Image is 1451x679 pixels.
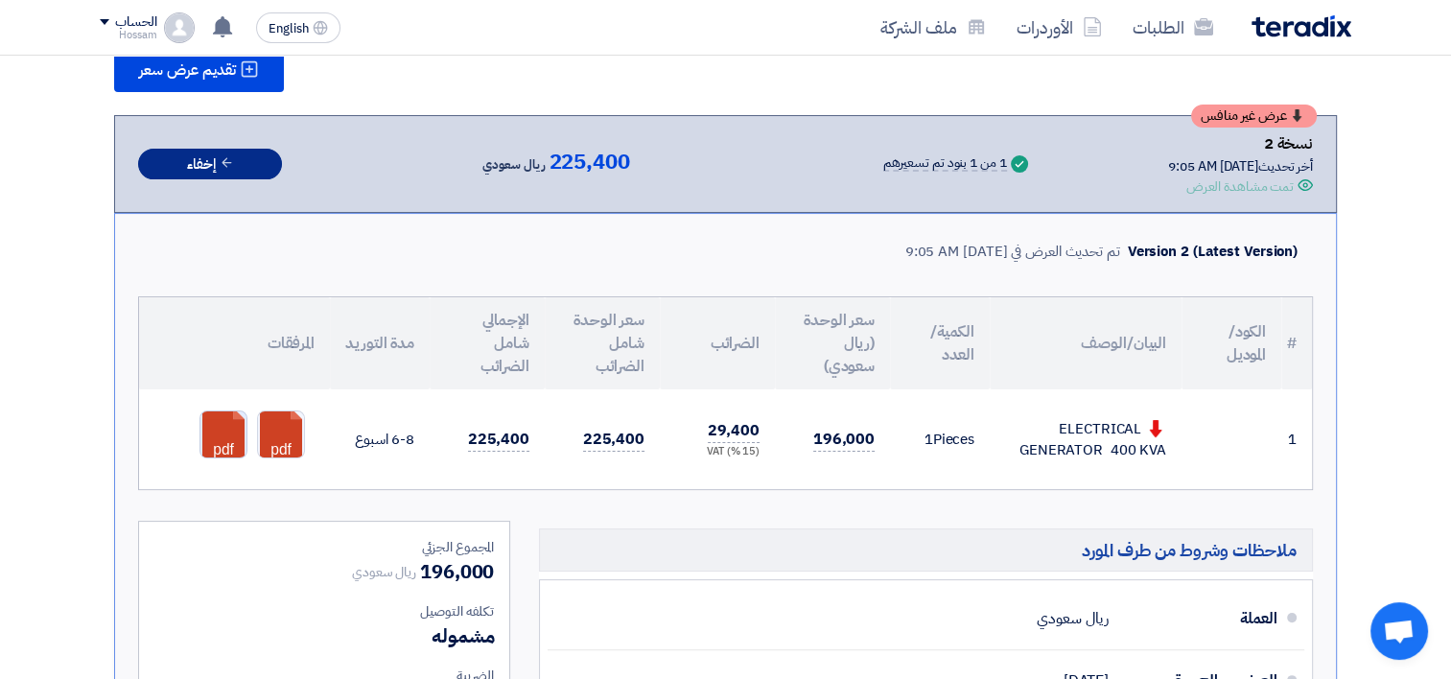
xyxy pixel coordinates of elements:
[1168,156,1313,176] div: أخر تحديث [DATE] 9:05 AM
[200,411,354,527] a: R_Nabatat__IPSP_1751868334472.pdf
[430,297,545,389] th: الإجمالي شامل الضرائب
[1168,131,1313,156] div: نسخة 2
[990,297,1182,389] th: البيان/الوصف
[890,297,990,389] th: الكمية/العدد
[1037,600,1109,637] div: ريال سعودي
[269,22,309,35] span: English
[330,389,430,489] td: 6-8 اسبوع
[1252,15,1351,37] img: Teradix logo
[482,153,545,176] span: ريال سعودي
[1182,297,1281,389] th: الكود/الموديل
[258,411,411,527] a: _Nabatat__IPSP_1751352513825.pdf
[154,537,494,557] div: المجموع الجزئي
[1117,5,1229,50] a: الطلبات
[139,297,330,389] th: المرفقات
[115,14,156,31] div: الحساب
[539,528,1313,572] h5: ملاحظات وشروط من طرف المورد
[468,428,529,452] span: 225,400
[352,562,416,582] span: ريال سعودي
[813,428,875,452] span: 196,000
[905,241,1120,263] div: تم تحديث العرض في [DATE] 9:05 AM
[1128,241,1298,263] div: Version 2 (Latest Version)
[100,30,156,40] div: Hossam
[545,297,660,389] th: سعر الوحدة شامل الضرائب
[1005,418,1166,461] div: ELECTRICAL GENERATOR 400 KVA
[583,428,644,452] span: 225,400
[138,149,282,180] button: إخفاء
[775,297,890,389] th: سعر الوحدة (ريال سعودي)
[256,12,340,43] button: English
[1001,5,1117,50] a: الأوردرات
[330,297,430,389] th: مدة التوريد
[154,601,494,621] div: تكلفه التوصيل
[114,46,284,92] button: تقديم عرض سعر
[549,151,629,174] span: 225,400
[890,389,990,489] td: Pieces
[1124,596,1277,642] div: العملة
[1370,602,1428,660] div: Open chat
[675,444,760,460] div: (15 %) VAT
[432,621,494,650] span: مشموله
[1201,109,1287,123] span: عرض غير منافس
[865,5,1001,50] a: ملف الشركة
[164,12,195,43] img: profile_test.png
[660,297,775,389] th: الضرائب
[1281,297,1312,389] th: #
[924,429,933,450] span: 1
[708,419,760,443] span: 29,400
[139,62,236,78] span: تقديم عرض سعر
[1281,389,1312,489] td: 1
[420,557,494,586] span: 196,000
[883,156,1007,172] div: 1 من 1 بنود تم تسعيرهم
[1186,176,1294,197] div: تمت مشاهدة العرض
